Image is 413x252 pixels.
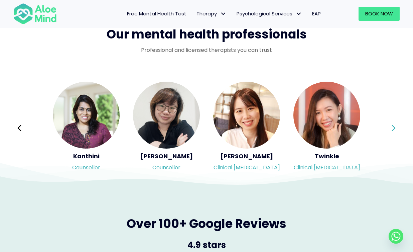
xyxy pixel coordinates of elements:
span: EAP [312,10,321,17]
a: Whatsapp [389,229,403,244]
img: <h5>Yvonne</h5><p>Counsellor</p> [133,82,200,149]
h5: [PERSON_NAME] [213,152,280,160]
img: <h5>Kanthini</h5><p>Counsellor</p> [53,82,120,149]
a: Free Mental Health Test [122,7,191,21]
span: Free Mental Health Test [127,10,186,17]
nav: Menu [65,7,325,21]
div: Slide 7 of 3 [133,81,200,175]
div: Slide 9 of 3 [293,81,360,175]
div: Slide 6 of 3 [53,81,120,175]
img: Aloe mind Logo [13,3,57,25]
span: Over 100+ Google Reviews [127,215,286,232]
span: 4.9 stars [187,239,226,251]
img: <h5>Twinkle</h5><p>Clinical psychologist</p> [293,82,360,149]
a: Book Now [359,7,400,21]
span: Therapy: submenu [219,9,228,19]
a: TherapyTherapy: submenu [191,7,232,21]
h5: Kanthini [53,152,120,160]
a: <h5>Kher Yin</h5><p>Clinical psychologist</p> [PERSON_NAME]Clinical [MEDICAL_DATA] [213,82,280,175]
a: Psychological ServicesPsychological Services: submenu [232,7,307,21]
a: <h5>Twinkle</h5><p>Clinical psychologist</p> TwinkleClinical [MEDICAL_DATA] [293,82,360,175]
span: Psychological Services [237,10,302,17]
span: Psychological Services: submenu [294,9,304,19]
span: Therapy [196,10,227,17]
img: <h5>Kher Yin</h5><p>Clinical psychologist</p> [213,82,280,149]
span: Our mental health professionals [107,26,307,43]
span: Book Now [365,10,393,17]
h5: Twinkle [293,152,360,160]
p: Professional and licensed therapists you can trust [13,46,400,54]
a: <h5>Kanthini</h5><p>Counsellor</p> KanthiniCounsellor [53,82,120,175]
h5: [PERSON_NAME] [133,152,200,160]
div: Slide 8 of 3 [213,81,280,175]
a: <h5>Yvonne</h5><p>Counsellor</p> [PERSON_NAME]Counsellor [133,82,200,175]
a: EAP [307,7,326,21]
